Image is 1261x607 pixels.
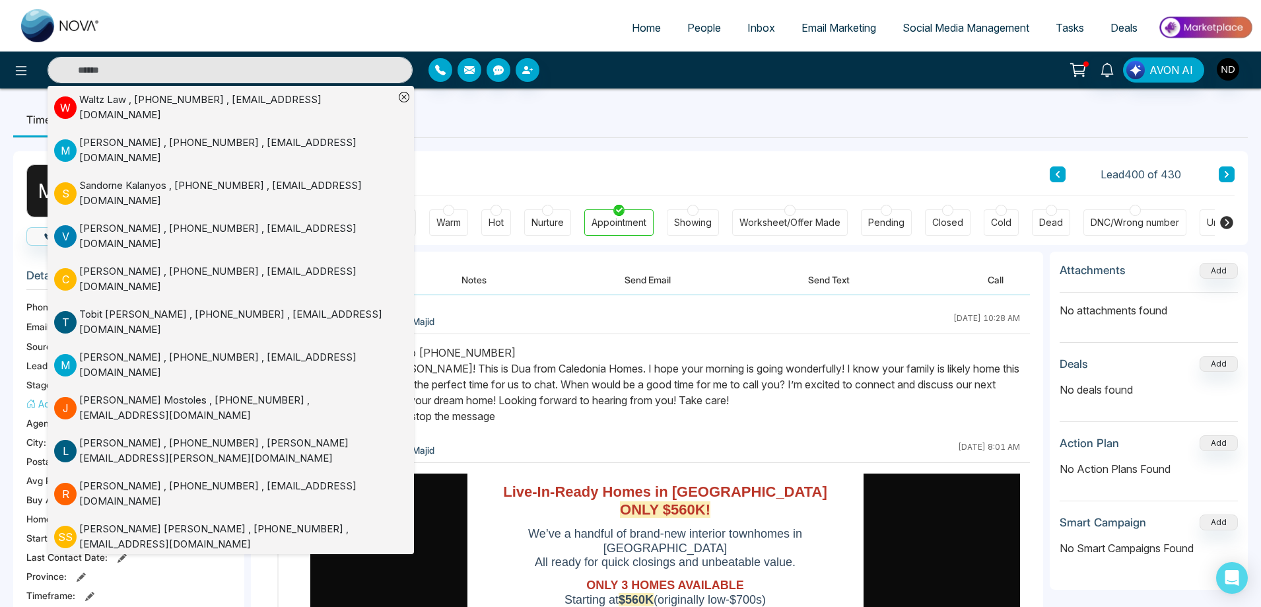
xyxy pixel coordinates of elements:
button: Add [1200,263,1238,279]
span: Tasks [1056,21,1084,34]
div: [PERSON_NAME] , [PHONE_NUMBER] , [EMAIL_ADDRESS][DOMAIN_NAME] [79,479,394,509]
span: Social Media Management [903,21,1029,34]
span: City : [26,435,46,449]
p: S S [54,526,77,548]
a: Tasks [1042,15,1097,40]
p: No deals found [1060,382,1238,398]
div: Appointment [592,216,646,229]
div: Warm [436,216,461,229]
div: Open Intercom Messenger [1216,562,1248,594]
button: Call [26,227,90,246]
div: [PERSON_NAME] [PERSON_NAME] , [PHONE_NUMBER] , [EMAIL_ADDRESS][DOMAIN_NAME] [79,522,394,552]
span: Stage: [26,378,54,392]
div: Sandorne Kalanyos , [PHONE_NUMBER] , [EMAIL_ADDRESS][DOMAIN_NAME] [79,178,394,208]
div: M S [26,164,79,217]
span: Postal Code : [26,454,81,468]
div: [DATE] 10:28 AM [953,312,1020,330]
div: Hot [489,216,504,229]
span: Lead 400 of 430 [1101,166,1181,182]
div: [PERSON_NAME] , [PHONE_NUMBER] , [PERSON_NAME][EMAIL_ADDRESS][PERSON_NAME][DOMAIN_NAME] [79,436,394,466]
span: Source: [26,339,59,353]
p: T [54,311,77,334]
div: Closed [932,216,963,229]
a: Deals [1097,15,1151,40]
button: Send Email [598,265,697,295]
div: [PERSON_NAME] , [PHONE_NUMBER] , [EMAIL_ADDRESS][DOMAIN_NAME] [79,135,394,165]
span: AVON AI [1149,62,1193,78]
p: L [54,440,77,462]
span: Majid [412,443,434,457]
div: [DATE] 8:01 AM [958,441,1020,458]
div: Dead [1039,216,1063,229]
h3: Action Plan [1060,437,1119,450]
div: [PERSON_NAME] , [PHONE_NUMBER] , [EMAIL_ADDRESS][DOMAIN_NAME] [79,350,394,380]
span: Start Date : [26,531,73,545]
p: No Action Plans Found [1060,461,1238,477]
p: J [54,397,77,419]
button: Add Address [26,397,95,411]
button: Call [961,265,1030,295]
button: Add [1200,435,1238,451]
button: Send Text [782,265,876,295]
p: R [54,483,77,505]
span: Lead Type: [26,359,74,373]
a: Email Marketing [788,15,889,40]
span: Buy Area : [26,493,69,507]
div: [PERSON_NAME] , [PHONE_NUMBER] , [EMAIL_ADDRESS][DOMAIN_NAME] [79,221,394,251]
span: Phone: [26,300,56,314]
button: Notes [435,265,513,295]
span: Email: [26,320,51,334]
div: Showing [674,216,712,229]
p: W [54,96,77,119]
span: Province : [26,569,67,583]
button: AVON AI [1123,57,1204,83]
p: S [54,182,77,205]
button: Add [1200,515,1238,530]
div: Nurture [531,216,564,229]
button: Add [1200,356,1238,372]
a: Home [619,15,674,40]
div: Waltz Law , [PHONE_NUMBER] , [EMAIL_ADDRESS][DOMAIN_NAME] [79,92,394,122]
span: Majid [412,314,434,328]
p: C [54,268,77,291]
span: Avg Property Price : [26,474,110,487]
p: No Smart Campaigns Found [1060,540,1238,556]
a: People [674,15,734,40]
div: Tobit [PERSON_NAME] , [PHONE_NUMBER] , [EMAIL_ADDRESS][DOMAIN_NAME] [79,307,394,337]
div: [PERSON_NAME] , [PHONE_NUMBER] , [EMAIL_ADDRESS][DOMAIN_NAME] [79,264,394,294]
div: Unspecified [1207,216,1260,229]
span: Email Marketing [801,21,876,34]
div: Worksheet/Offer Made [739,216,840,229]
img: Nova CRM Logo [21,9,100,42]
h3: Smart Campaign [1060,516,1146,529]
span: Last Contact Date : [26,550,108,564]
span: Timeframe : [26,589,75,602]
span: Agent: [26,416,55,430]
div: Cold [991,216,1011,229]
p: M [54,139,77,162]
span: Inbox [747,21,775,34]
span: Home Type : [26,512,78,526]
div: [PERSON_NAME] Mostoles , [PHONE_NUMBER] , [EMAIL_ADDRESS][DOMAIN_NAME] [79,393,394,423]
h3: Deals [1060,357,1088,371]
img: Market-place.gif [1157,13,1253,42]
h3: Details [26,269,231,289]
img: Lead Flow [1126,61,1145,79]
p: No attachments found [1060,293,1238,318]
div: Pending [868,216,904,229]
span: Home [632,21,661,34]
img: User Avatar [1217,58,1239,81]
p: M [54,354,77,376]
a: Inbox [734,15,788,40]
span: Add [1200,264,1238,275]
p: V [54,225,77,248]
span: People [687,21,721,34]
span: Deals [1110,21,1138,34]
h3: Attachments [1060,264,1126,277]
div: DNC/Wrong number [1091,216,1179,229]
a: Social Media Management [889,15,1042,40]
li: Timeline [13,102,81,137]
